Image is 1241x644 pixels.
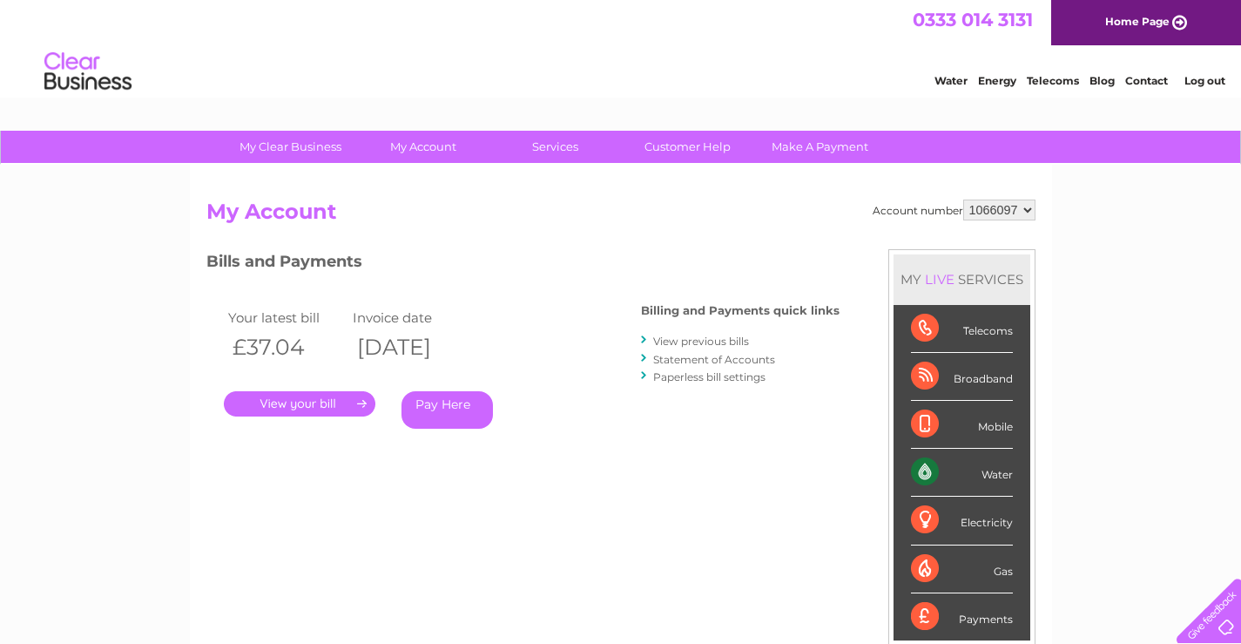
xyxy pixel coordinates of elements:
th: [DATE] [348,329,474,365]
div: Electricity [911,497,1013,545]
h4: Billing and Payments quick links [641,304,840,317]
h3: Bills and Payments [206,249,840,280]
div: Gas [911,546,1013,593]
h2: My Account [206,200,1035,233]
div: MY SERVICES [894,254,1030,304]
a: My Account [351,131,495,163]
a: Telecoms [1027,74,1079,87]
a: Blog [1089,74,1115,87]
th: £37.04 [224,329,349,365]
div: Broadband [911,353,1013,401]
a: Water [934,74,968,87]
a: 0333 014 3131 [913,9,1033,31]
a: Contact [1125,74,1168,87]
a: Log out [1184,74,1225,87]
a: Energy [978,74,1016,87]
a: Pay Here [401,391,493,429]
div: Mobile [911,401,1013,449]
a: View previous bills [653,335,749,348]
a: Statement of Accounts [653,353,775,366]
a: Customer Help [616,131,759,163]
div: Account number [873,200,1035,220]
td: Your latest bill [224,306,349,329]
a: Services [483,131,627,163]
a: Make A Payment [748,131,892,163]
a: My Clear Business [219,131,362,163]
div: LIVE [921,271,958,288]
a: . [224,391,375,417]
img: logo.png [44,45,132,98]
div: Telecoms [911,305,1013,353]
div: Water [911,449,1013,497]
a: Paperless bill settings [653,370,766,383]
td: Invoice date [348,306,474,329]
div: Payments [911,593,1013,641]
div: Clear Business is a trading name of Verastar Limited (registered in [GEOGRAPHIC_DATA] No. 3667643... [210,10,1033,85]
